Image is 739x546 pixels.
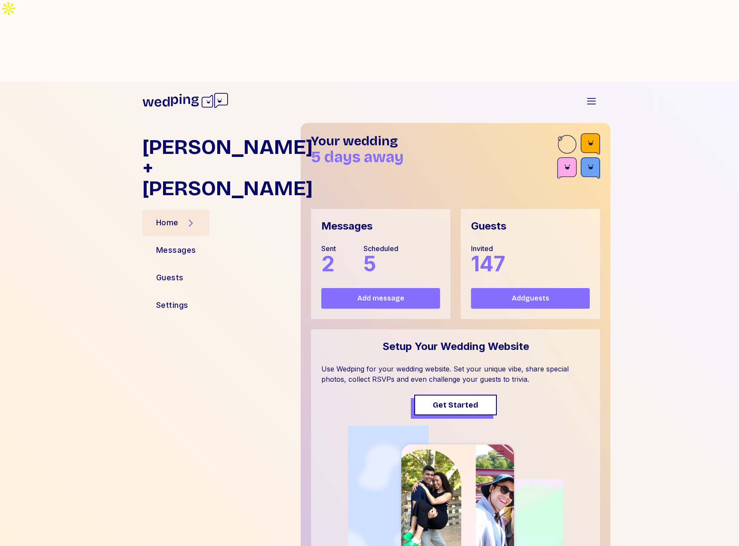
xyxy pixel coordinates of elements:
div: Messages [156,244,196,256]
button: Add message [321,288,440,309]
button: Get Started [414,395,497,415]
span: 2 [321,251,335,276]
h1: Your wedding [311,133,557,149]
h1: [PERSON_NAME] + [PERSON_NAME] [142,137,294,199]
div: Scheduled [363,243,398,254]
span: 5 [363,251,376,276]
button: Addguests [471,288,590,309]
img: guest-accent-br.svg [557,133,600,181]
div: Setup Your Wedding Website [382,340,529,353]
div: Use Wedping for your wedding website. Set your unique vibe, share special photos, collect RSVPs a... [321,364,590,384]
span: 5 days away [311,148,403,166]
div: Invited [471,243,505,254]
span: 147 [471,251,505,276]
div: Guests [156,272,184,284]
span: Get Started [433,399,478,411]
div: Sent [321,243,336,254]
div: Home [156,217,179,229]
span: Add guests [512,293,549,304]
div: Messages [321,219,373,233]
div: Guests [471,219,506,233]
span: Add message [357,293,404,304]
div: Settings [156,299,188,311]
